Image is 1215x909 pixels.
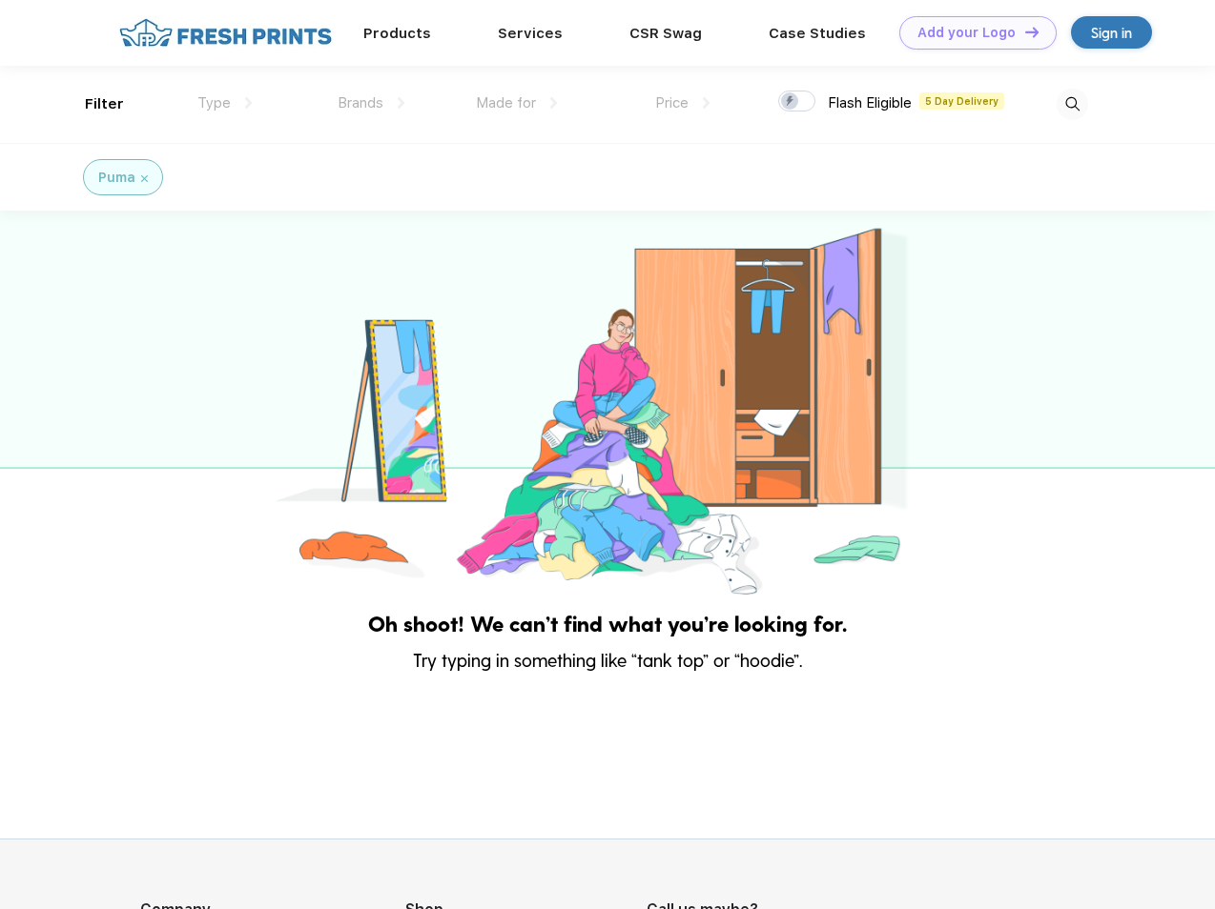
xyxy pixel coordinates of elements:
img: filter_cancel.svg [141,175,148,182]
img: desktop_search.svg [1057,89,1088,120]
a: Services [498,25,563,42]
img: dropdown.png [245,97,252,109]
a: Products [363,25,431,42]
div: Filter [85,93,124,115]
img: dropdown.png [550,97,557,109]
span: 5 Day Delivery [919,92,1004,110]
img: dropdown.png [703,97,710,109]
img: dropdown.png [398,97,404,109]
span: Brands [338,94,383,111]
div: Add your Logo [917,25,1016,41]
span: Flash Eligible [828,94,912,111]
a: Sign in [1071,16,1152,49]
span: Price [655,94,689,111]
img: DT [1025,27,1039,37]
span: Type [197,94,231,111]
div: Sign in [1091,22,1132,44]
div: Puma [98,168,135,188]
img: fo%20logo%202.webp [113,16,338,50]
span: Made for [476,94,536,111]
a: CSR Swag [629,25,702,42]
